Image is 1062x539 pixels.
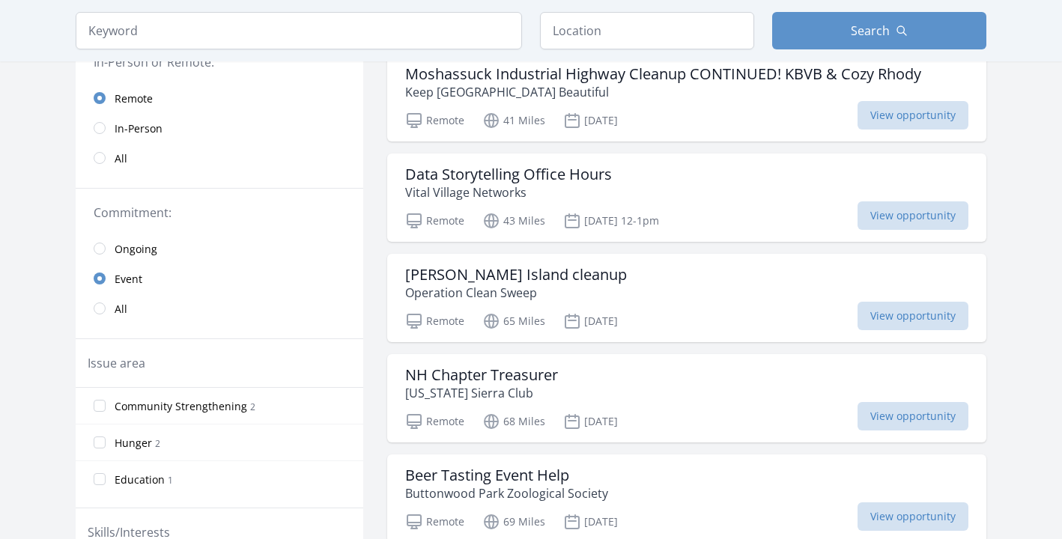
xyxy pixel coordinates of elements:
[563,112,618,130] p: [DATE]
[250,401,255,413] span: 2
[94,204,345,222] legend: Commitment:
[405,165,612,183] h3: Data Storytelling Office Hours
[482,212,545,230] p: 43 Miles
[405,112,464,130] p: Remote
[563,212,659,230] p: [DATE] 12-1pm
[405,266,627,284] h3: [PERSON_NAME] Island cleanup
[387,153,986,242] a: Data Storytelling Office Hours Vital Village Networks Remote 43 Miles [DATE] 12-1pm View opportunity
[405,466,608,484] h3: Beer Tasting Event Help
[115,399,247,414] span: Community Strengthening
[851,22,890,40] span: Search
[405,183,612,201] p: Vital Village Networks
[858,101,968,130] span: View opportunity
[115,302,127,317] span: All
[858,502,968,531] span: View opportunity
[540,12,754,49] input: Location
[482,112,545,130] p: 41 Miles
[405,312,464,330] p: Remote
[482,312,545,330] p: 65 Miles
[76,113,363,143] a: In-Person
[405,384,558,402] p: [US_STATE] Sierra Club
[88,354,145,372] legend: Issue area
[858,302,968,330] span: View opportunity
[94,473,106,485] input: Education 1
[405,83,921,101] p: Keep [GEOGRAPHIC_DATA] Beautiful
[115,151,127,166] span: All
[405,484,608,502] p: Buttonwood Park Zoological Society
[115,242,157,257] span: Ongoing
[76,143,363,173] a: All
[482,513,545,531] p: 69 Miles
[115,472,165,487] span: Education
[76,83,363,113] a: Remote
[858,201,968,230] span: View opportunity
[405,412,464,430] p: Remote
[115,91,153,106] span: Remote
[405,513,464,531] p: Remote
[405,65,921,83] h3: Moshassuck Industrial Highway Cleanup CONTINUED! KBVB & Cozy Rhody
[76,234,363,264] a: Ongoing
[772,12,986,49] button: Search
[94,436,106,448] input: Hunger 2
[482,412,545,430] p: 68 Miles
[405,366,558,384] h3: NH Chapter Treasurer
[115,121,163,136] span: In-Person
[387,354,986,442] a: NH Chapter Treasurer [US_STATE] Sierra Club Remote 68 Miles [DATE] View opportunity
[563,312,618,330] p: [DATE]
[76,12,522,49] input: Keyword
[563,513,618,531] p: [DATE]
[76,293,363,323] a: All
[168,474,173,487] span: 1
[563,412,618,430] p: [DATE]
[858,402,968,430] span: View opportunity
[405,212,464,230] p: Remote
[115,272,142,287] span: Event
[94,400,106,412] input: Community Strengthening 2
[115,436,152,451] span: Hunger
[155,437,160,450] span: 2
[94,53,345,71] legend: In-Person or Remote:
[387,38,986,141] a: New! Moshassuck Industrial Highway Cleanup CONTINUED! KBVB & Cozy Rhody Keep [GEOGRAPHIC_DATA] Be...
[387,254,986,342] a: [PERSON_NAME] Island cleanup Operation Clean Sweep Remote 65 Miles [DATE] View opportunity
[405,284,627,302] p: Operation Clean Sweep
[76,264,363,293] a: Event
